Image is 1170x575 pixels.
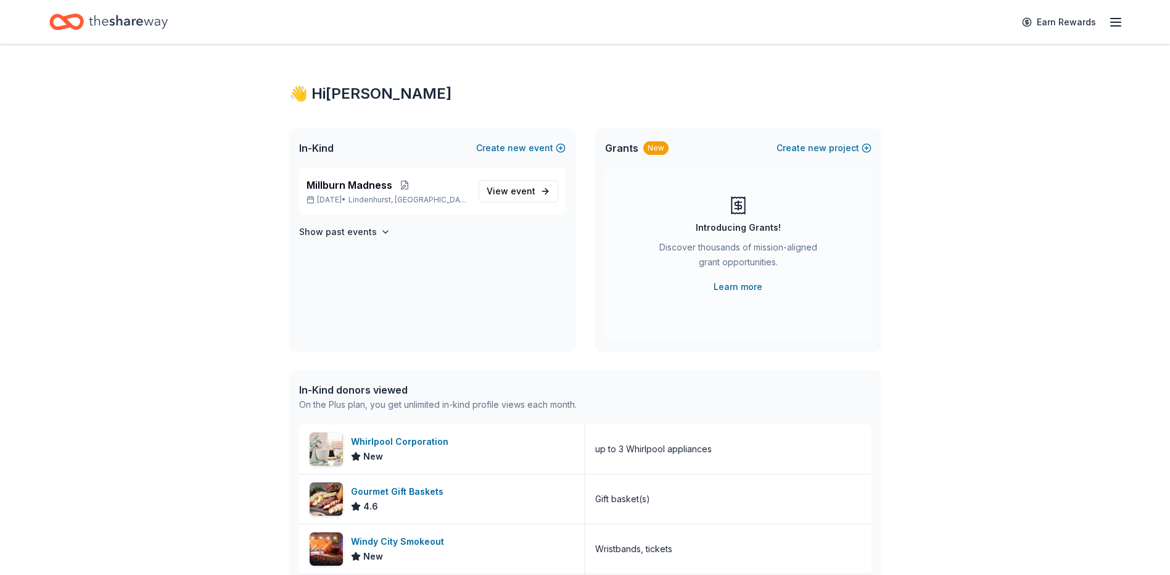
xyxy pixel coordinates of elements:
img: Image for Windy City Smokeout [310,532,343,566]
img: Image for Whirlpool Corporation [310,432,343,466]
a: View event [479,180,558,202]
span: Grants [605,141,638,155]
span: new [808,141,826,155]
button: Show past events [299,225,390,239]
div: Discover thousands of mission-aligned grant opportunities. [654,240,822,275]
div: Wristbands, tickets [595,542,672,556]
div: Whirlpool Corporation [351,434,453,449]
div: Windy City Smokeout [351,534,449,549]
a: Home [49,7,168,36]
div: In-Kind donors viewed [299,383,577,397]
span: event [511,186,535,196]
span: In-Kind [299,141,334,155]
span: Lindenhurst, [GEOGRAPHIC_DATA] [348,195,468,205]
div: Gourmet Gift Baskets [351,484,448,499]
span: View [487,184,535,199]
span: 4.6 [363,499,378,514]
a: Learn more [714,279,762,294]
div: 👋 Hi [PERSON_NAME] [289,84,881,104]
img: Image for Gourmet Gift Baskets [310,482,343,516]
p: [DATE] • [307,195,469,205]
button: Createnewevent [476,141,566,155]
h4: Show past events [299,225,377,239]
span: New [363,549,383,564]
span: new [508,141,526,155]
span: Millburn Madness [307,178,392,192]
a: Earn Rewards [1015,11,1103,33]
div: Gift basket(s) [595,492,650,507]
div: On the Plus plan, you get unlimited in-kind profile views each month. [299,397,577,412]
button: Createnewproject [777,141,871,155]
span: New [363,449,383,464]
div: New [643,141,669,155]
div: Introducing Grants! [696,220,781,235]
div: up to 3 Whirlpool appliances [595,442,712,457]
